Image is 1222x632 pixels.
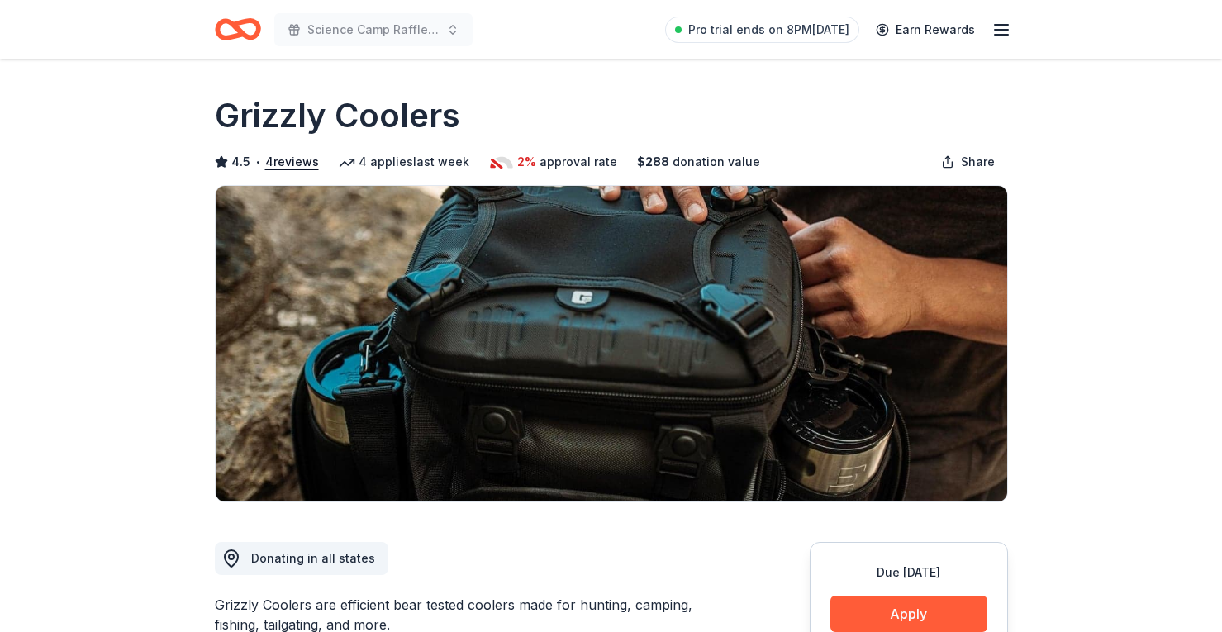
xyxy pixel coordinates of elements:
[928,145,1008,178] button: Share
[265,152,319,172] button: 4reviews
[517,152,536,172] span: 2%
[637,152,669,172] span: $ 288
[866,15,985,45] a: Earn Rewards
[215,10,261,49] a: Home
[830,596,987,632] button: Apply
[254,155,260,169] span: •
[215,93,460,139] h1: Grizzly Coolers
[251,551,375,565] span: Donating in all states
[231,152,250,172] span: 4.5
[688,20,849,40] span: Pro trial ends on 8PM[DATE]
[339,152,469,172] div: 4 applies last week
[673,152,760,172] span: donation value
[307,20,440,40] span: Science Camp Raffle Fundraiser
[540,152,617,172] span: approval rate
[961,152,995,172] span: Share
[665,17,859,43] a: Pro trial ends on 8PM[DATE]
[830,563,987,582] div: Due [DATE]
[216,186,1007,501] img: Image for Grizzly Coolers
[274,13,473,46] button: Science Camp Raffle Fundraiser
